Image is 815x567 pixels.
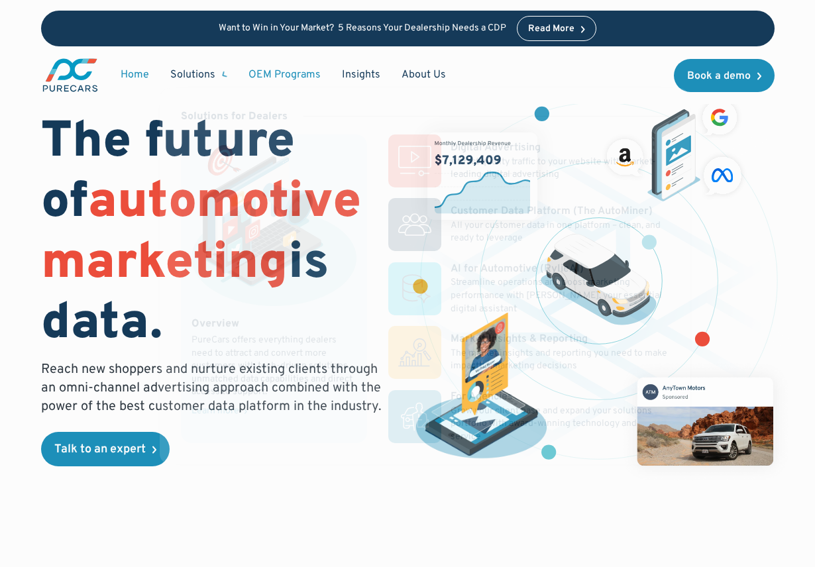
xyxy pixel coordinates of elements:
[41,360,392,416] p: Reach new shoppers and nurture existing clients through an omni-channel advertising approach comb...
[451,405,668,444] p: Grow your client base and expand your solutions portfolio with award-winning technology and service
[331,62,391,87] a: Insights
[517,16,596,41] a: Read More
[219,23,506,34] p: Want to Win in Your Market? 5 Reasons Your Dealership Needs a CDP
[388,326,668,379] a: Market Insights & ReportingThe market insights and reporting you need to make impactful marketing...
[181,109,288,124] div: Solutions for Dealers
[451,347,668,373] p: The market insights and reporting you need to make impactful marketing decisions
[238,62,331,87] a: OEM Programs
[41,57,99,93] a: main
[191,407,239,416] div: Learn more
[528,25,574,34] div: Read More
[41,57,99,93] img: purecars logo
[170,68,215,82] div: Solutions
[191,145,357,305] img: marketing illustration showing social media channels and campaigns
[388,389,668,443] a: For AgenciesGrow your client base and expand your solutions portfolio with award-winning technolo...
[41,432,170,466] a: Talk to an expert
[191,317,239,331] div: Overview
[451,219,668,245] p: All your customer data in one platform – clean, and ready to leverage
[41,172,361,295] span: automotive marketing
[388,134,668,187] a: Digital AdvertisingAttract quality traffic to your website with market-leading digital advertising
[618,358,792,484] img: mockup of facebook post
[160,62,238,87] div: Solutions
[110,62,160,87] a: Home
[388,262,668,315] a: AI for Automotive (RylieAI)Streamline operations and boost marketing performance with [PERSON_NAM...
[181,134,368,443] a: marketing illustration showing social media channels and campaignsOverviewPureCars offers everyth...
[388,198,668,251] a: Customer Data Platform (The AutoMiner)All your customer data in one platform – clean, and ready t...
[41,113,392,355] h1: The future of is data.
[451,276,668,315] p: Streamline operations and boost marketing performance with [PERSON_NAME], your essential digital ...
[687,71,751,81] div: Book a demo
[451,332,588,346] div: Market Insights & Reporting
[54,444,146,456] div: Talk to an expert
[451,389,513,404] div: For Agencies
[191,334,357,399] div: PureCars offers everything dealers need to attract and convert more customers with tech-driven so...
[160,88,690,465] nav: Solutions
[674,59,775,92] a: Book a demo
[451,262,584,276] div: AI for Automotive (RylieAI)
[451,204,653,219] div: Customer Data Platform (The AutoMiner)
[391,62,457,87] a: About Us
[451,156,668,181] p: Attract quality traffic to your website with market-leading digital advertising
[451,140,541,155] div: Digital Advertising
